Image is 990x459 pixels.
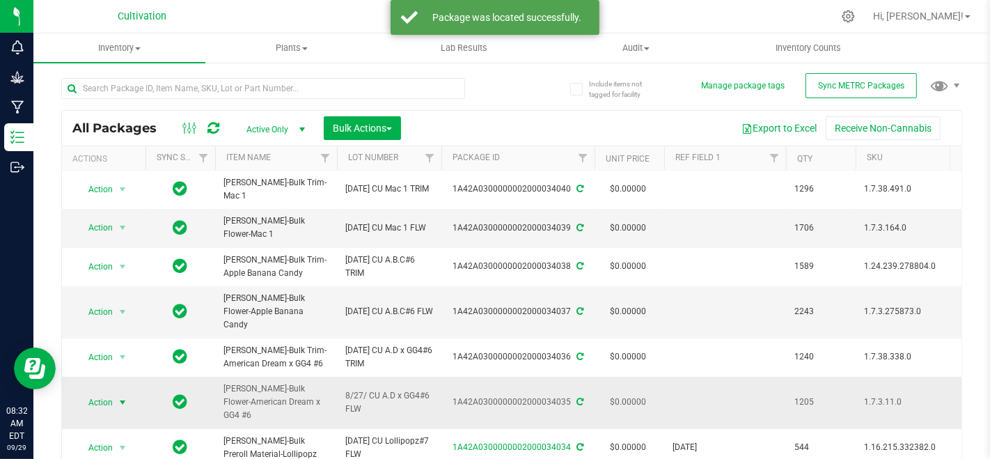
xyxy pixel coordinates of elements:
span: [DATE] CU A.D x GG4#6 TRIM [345,344,433,371]
span: Action [76,180,113,199]
span: Cultivation [118,10,166,22]
span: 1296 [794,182,847,196]
span: In Sync [173,179,188,199]
span: Sync from Compliance System [574,397,583,407]
a: Ref Field 1 [675,153,721,162]
a: Filter [763,146,786,170]
span: 1589 [794,260,847,273]
span: $0.00000 [603,218,653,238]
span: Sync from Compliance System [574,184,583,194]
span: In Sync [173,437,188,457]
span: Sync METRC Packages [818,81,904,91]
button: Export to Excel [732,116,826,140]
span: 1.24.239.278804.0 [864,260,969,273]
span: [PERSON_NAME]-Bulk Trim- Apple Banana Candy [223,254,329,280]
span: In Sync [173,256,188,276]
inline-svg: Outbound [10,160,24,174]
a: Inventory Counts [722,33,894,63]
span: select [114,348,132,367]
a: Filter [572,146,595,170]
span: All Packages [72,120,171,136]
a: Item Name [226,153,271,162]
p: 09/29 [6,442,27,453]
span: Action [76,218,113,238]
span: $0.00000 [603,437,653,458]
span: Plants [206,42,377,54]
p: 08:32 AM EDT [6,405,27,442]
inline-svg: Inventory [10,130,24,144]
span: 1205 [794,396,847,409]
iframe: Resource center [14,348,56,389]
span: [PERSON_NAME]-Bulk Trim-American Dream x GG4 #6 [223,344,329,371]
div: 1A42A0300000002000034040 [439,182,597,196]
span: 1.7.3.164.0 [864,221,969,235]
a: Unit Price [606,154,650,164]
a: Audit [550,33,722,63]
span: select [114,218,132,238]
a: Package ID [453,153,500,162]
span: Lab Results [422,42,506,54]
span: [DATE] CU Mac 1 TRIM [345,182,433,196]
a: Plants [205,33,377,63]
div: 1A42A0300000002000034035 [439,396,597,409]
span: [PERSON_NAME]-Bulk Trim-Mac 1 [223,176,329,203]
span: Inventory [33,42,205,54]
span: In Sync [173,218,188,238]
span: $0.00000 [603,302,653,322]
div: 1A42A0300000002000034038 [439,260,597,273]
span: In Sync [173,347,188,366]
span: 1.7.3.11.0 [864,396,969,409]
span: In Sync [173,302,188,321]
span: Include items not tagged for facility [589,79,659,100]
span: 1.16.215.332382.0 [864,441,969,454]
span: 8/27/ CU A.D x GG4#6 FLW [345,389,433,416]
span: [PERSON_NAME]-Bulk Flower-Mac 1 [223,215,329,241]
span: [PERSON_NAME]-Bulk Flower-American Dream x GG4 #6 [223,382,329,423]
inline-svg: Grow [10,70,24,84]
div: 1A42A0300000002000034036 [439,350,597,364]
button: Bulk Actions [324,116,401,140]
button: Sync METRC Packages [806,73,917,98]
span: Action [76,438,113,458]
span: 1240 [794,350,847,364]
span: select [114,393,132,412]
span: Action [76,302,113,322]
span: Bulk Actions [333,123,392,134]
span: 1706 [794,221,847,235]
span: Action [76,348,113,367]
a: Lot Number [348,153,398,162]
span: 1.7.3.275873.0 [864,305,969,318]
span: Sync from Compliance System [574,352,583,361]
a: Qty [797,154,812,164]
span: [DATE] CU A.B.C#6 TRIM [345,254,433,280]
span: Sync from Compliance System [574,261,583,271]
span: Action [76,393,113,412]
div: 1A42A0300000002000034037 [439,305,597,318]
a: SKU [867,153,883,162]
span: Sync from Compliance System [574,223,583,233]
a: Lab Results [378,33,550,63]
span: 2243 [794,305,847,318]
a: 1A42A0300000002000034034 [453,442,571,452]
span: [DATE] [673,441,778,454]
span: [DATE] CU Mac 1 FLW [345,221,433,235]
span: select [114,257,132,277]
span: $0.00000 [603,179,653,199]
span: [DATE] CU A.B.C#6 FLW [345,305,433,318]
span: Action [76,257,113,277]
div: 1A42A0300000002000034039 [439,221,597,235]
a: Inventory [33,33,205,63]
inline-svg: Manufacturing [10,100,24,114]
button: Receive Non-Cannabis [826,116,941,140]
a: Filter [314,146,337,170]
div: Package was located successfully. [425,10,589,24]
span: select [114,180,132,199]
span: Hi, [PERSON_NAME]! [873,10,964,22]
span: Sync from Compliance System [574,442,583,452]
span: $0.00000 [603,392,653,412]
span: 1.7.38.338.0 [864,350,969,364]
a: Filter [418,146,441,170]
button: Manage package tags [701,80,785,92]
span: select [114,438,132,458]
span: In Sync [173,392,188,412]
